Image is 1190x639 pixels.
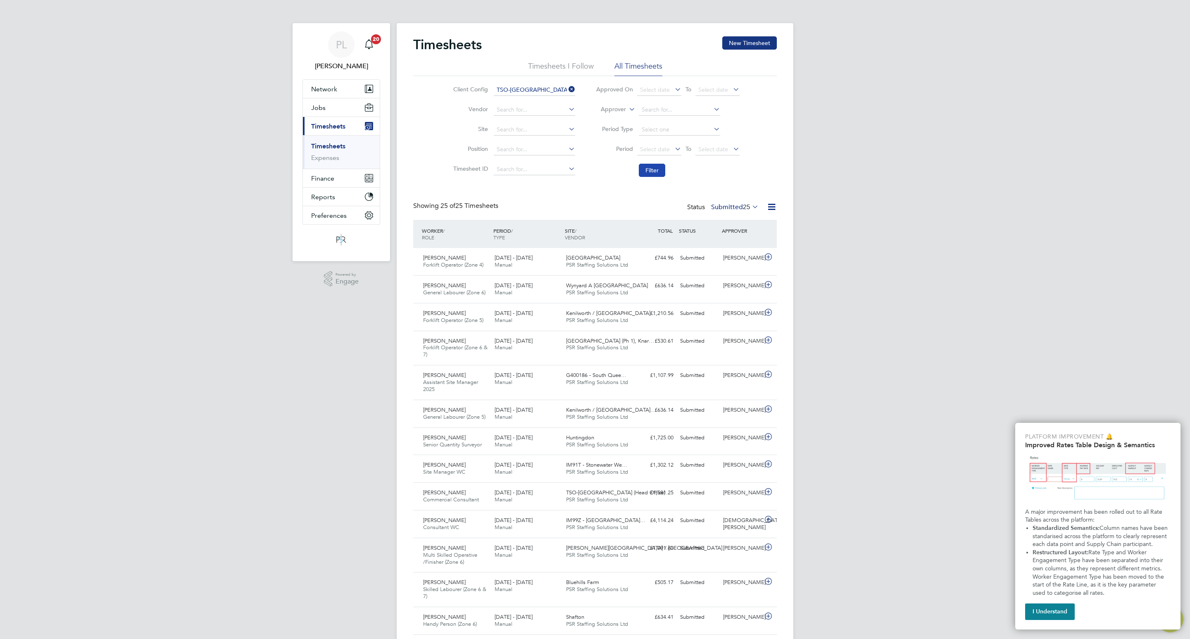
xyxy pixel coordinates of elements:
h2: Timesheets [413,36,482,53]
label: Submitted [711,203,759,211]
span: PL [336,39,347,50]
p: Platform Improvement 🔔 [1025,433,1171,441]
div: WORKER [420,223,491,245]
label: Site [451,125,488,133]
img: Updated Rates Table Design & Semantics [1025,452,1171,505]
span: PSR Staffing Solutions Ltd [566,524,628,531]
div: STATUS [677,223,720,238]
span: 25 [743,203,750,211]
input: Search for... [494,124,575,136]
span: Select date [640,145,670,153]
span: [GEOGRAPHIC_DATA] [566,254,620,261]
div: £530.61 [634,334,677,348]
span: Forklift Operator (Zone 4) [423,261,483,268]
span: PSR Staffing Solutions Ltd [566,496,628,503]
div: Submitted [677,576,720,589]
span: [PERSON_NAME] [423,434,466,441]
span: / [443,227,445,234]
div: Submitted [677,541,720,555]
div: Submitted [677,403,720,417]
span: [PERSON_NAME] [423,579,466,586]
div: Submitted [677,610,720,624]
span: [DATE] - [DATE] [495,337,533,344]
span: To [683,143,694,154]
span: [DATE] - [DATE] [495,544,533,551]
div: Improved Rate Table Semantics [1015,423,1180,629]
span: Select date [698,86,728,93]
span: PSR Staffing Solutions Ltd [566,413,628,420]
span: IM91T - Stonewater We… [566,461,627,468]
span: Select date [640,86,670,93]
span: Powered by [336,271,359,278]
span: Manual [495,317,512,324]
strong: Restructured Layout: [1033,549,1088,556]
span: Senior Quantity Surveyor [423,441,482,448]
span: [DATE] - [DATE] [495,579,533,586]
span: To [683,84,694,95]
label: Approved On [596,86,633,93]
div: [PERSON_NAME] [720,576,763,589]
div: £1,581.25 [634,486,677,500]
div: [PERSON_NAME] [720,541,763,555]
span: Finance [311,174,334,182]
span: Huntingdon [566,434,594,441]
span: PSR Staffing Solutions Ltd [566,317,628,324]
span: PSR Staffing Solutions Ltd [566,289,628,296]
div: [PERSON_NAME] [720,458,763,472]
span: PSR Staffing Solutions Ltd [566,261,628,268]
div: SITE [563,223,634,245]
input: Select one [639,124,720,136]
input: Search for... [639,104,720,116]
span: G400186 - South Quee… [566,372,626,379]
div: £634.41 [634,610,677,624]
div: £636.14 [634,279,677,293]
span: [DATE] - [DATE] [495,613,533,620]
div: £505.17 [634,576,677,589]
div: PERIOD [491,223,563,245]
span: [PERSON_NAME] [423,372,466,379]
span: General Labourer (Zone 6) [423,289,486,296]
span: IM99Z - [GEOGRAPHIC_DATA]… [566,517,645,524]
span: ROLE [422,234,434,241]
div: Submitted [677,458,720,472]
span: Site Manager WC [423,468,465,475]
div: Submitted [677,486,720,500]
span: Reports [311,193,335,201]
span: Manual [495,413,512,420]
span: [PERSON_NAME] [423,254,466,261]
span: PSR Staffing Solutions Ltd [566,379,628,386]
span: PSR Staffing Solutions Ltd [566,344,628,351]
span: VENDOR [565,234,585,241]
span: [PERSON_NAME] [423,489,466,496]
span: Shafton [566,613,584,620]
a: Timesheets [311,142,345,150]
span: Jobs [311,104,326,112]
span: Assistant Site Manager 2025 [423,379,478,393]
strong: Standardized Semantics: [1033,525,1100,532]
span: TYPE [493,234,505,241]
input: Search for... [494,104,575,116]
div: Submitted [677,369,720,382]
span: Manual [495,289,512,296]
span: Manual [495,586,512,593]
div: [PERSON_NAME] [720,334,763,348]
span: Forklift Operator (Zone 6 & 7) [423,344,488,358]
span: [DATE] - [DATE] [495,461,533,468]
div: Submitted [677,307,720,320]
span: Consultant WC [423,524,459,531]
button: New Timesheet [722,36,777,50]
span: / [575,227,576,234]
span: Rate Type and Worker Engagement Type have been separated into their own columns, as they represen... [1033,549,1166,596]
div: £1,210.56 [634,307,677,320]
span: Timesheets [311,122,345,130]
span: Manual [495,441,512,448]
span: Forklift Operator (Zone 5) [423,317,483,324]
div: Submitted [677,431,720,445]
label: Vendor [451,105,488,113]
nav: Main navigation [293,23,390,261]
span: [DATE] - [DATE] [495,372,533,379]
div: [PERSON_NAME] [720,431,763,445]
span: TSO-[GEOGRAPHIC_DATA] (Head Office) [566,489,665,496]
span: PSR Staffing Solutions Ltd [566,551,628,558]
span: [PERSON_NAME] [423,544,466,551]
